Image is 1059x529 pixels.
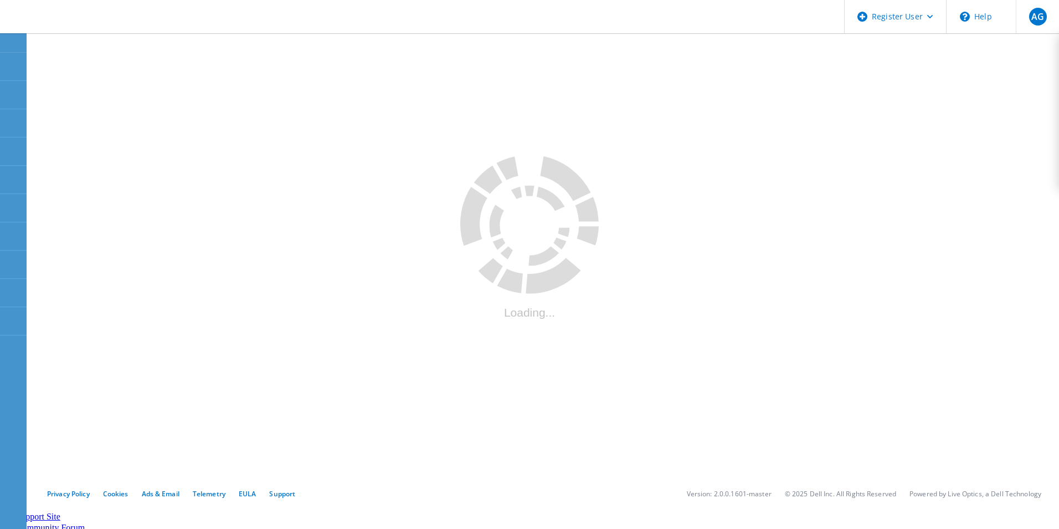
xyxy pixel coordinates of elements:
[460,306,599,319] div: Loading...
[687,489,772,499] li: Version: 2.0.0.1601-master
[103,489,128,499] a: Cookies
[193,489,225,499] a: Telemetry
[47,489,90,499] a: Privacy Policy
[269,489,295,499] a: Support
[16,512,60,521] a: Support Site
[785,489,896,499] li: © 2025 Dell Inc. All Rights Reserved
[1031,12,1044,21] span: AG
[909,489,1041,499] li: Powered by Live Optics, a Dell Technology
[960,12,970,22] svg: \n
[239,489,256,499] a: EULA
[142,489,179,499] a: Ads & Email
[11,22,130,31] a: Live Optics Dashboard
